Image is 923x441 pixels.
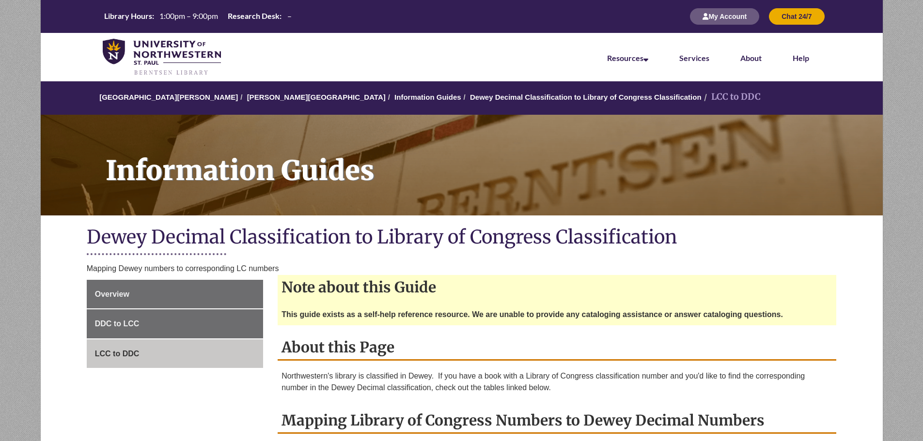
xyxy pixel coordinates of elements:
[278,335,836,361] h2: About this Page
[95,115,883,203] h1: Information Guides
[159,11,218,20] span: 1:00pm – 9:00pm
[702,90,761,104] li: LCC to DDC
[99,93,238,101] a: [GEOGRAPHIC_DATA][PERSON_NAME]
[287,11,292,20] span: –
[278,275,836,299] h2: Note about this Guide
[793,53,809,62] a: Help
[679,53,709,62] a: Services
[87,339,263,368] a: LCC to DDC
[740,53,762,62] a: About
[690,12,759,20] a: My Account
[87,280,263,309] a: Overview
[282,310,783,319] strong: This guide exists as a self-help reference resource. We are unable to provide any cataloging assi...
[95,319,140,328] span: DDC to LCC
[470,93,702,101] a: Dewey Decimal Classification to Library of Congress Classification
[282,370,832,394] p: Northwestern's library is classified in Dewey. If you have a book with a Library of Congress clas...
[95,290,129,298] span: Overview
[607,53,648,62] a: Resources
[87,264,279,273] span: Mapping Dewey numbers to corresponding LC numbers
[394,93,461,101] a: Information Guides
[224,11,283,21] th: Research Desk:
[690,8,759,25] button: My Account
[100,11,156,21] th: Library Hours:
[247,93,386,101] a: [PERSON_NAME][GEOGRAPHIC_DATA]
[100,11,296,21] table: Hours Today
[103,39,221,76] img: UNWSP Library Logo
[41,115,883,215] a: Information Guides
[769,12,824,20] a: Chat 24/7
[87,225,837,251] h1: Dewey Decimal Classification to Library of Congress Classification
[95,350,140,358] span: LCC to DDC
[87,280,263,368] div: Guide Page Menu
[278,408,836,434] h2: Mapping Library of Congress Numbers to Dewey Decimal Numbers
[769,8,824,25] button: Chat 24/7
[100,11,296,22] a: Hours Today
[87,309,263,338] a: DDC to LCC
